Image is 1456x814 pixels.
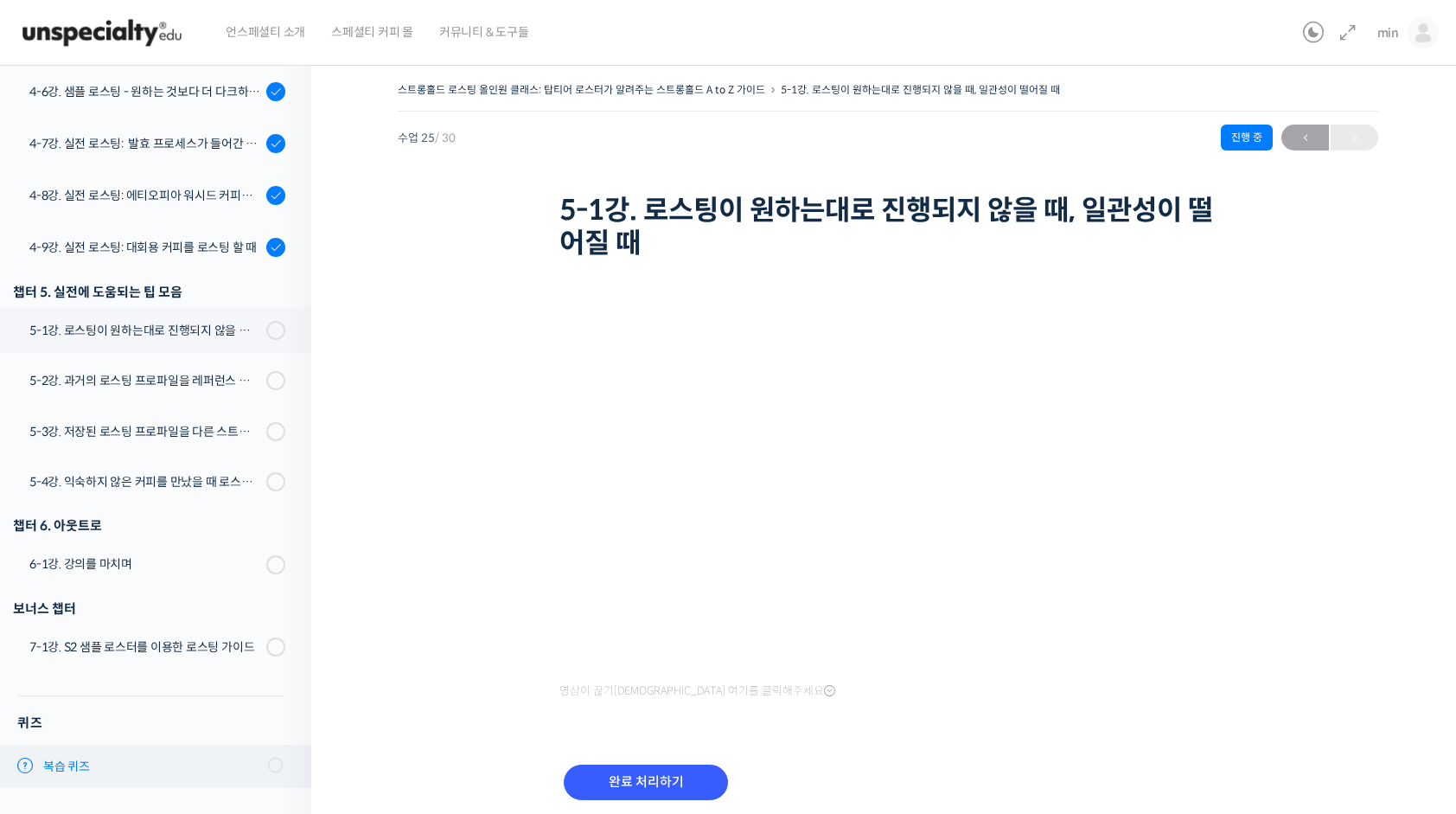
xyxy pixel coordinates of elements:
[29,371,261,390] div: 5-2강. 과거의 로스팅 프로파일을 레퍼런스 삼아 리뷰하는 방법
[29,321,261,340] div: 5-1강. 로스팅이 원하는대로 진행되지 않을 때, 일관성이 떨어질 때
[223,548,332,592] a: 설정
[29,82,261,101] div: 4-6강. 샘플 로스팅 - 원하는 것보다 더 다크하게 로스팅 하는 이유
[781,83,1060,96] a: 5-1강. 로스팅이 원하는대로 진행되지 않을 때, 일관성이 떨어질 때
[559,684,835,698] span: 영상이 끊기[DEMOGRAPHIC_DATA] 여기를 클릭해주세요
[29,134,261,153] div: 4-7강. 실전 로스팅: 발효 프로세스가 들어간 커피를 필터용으로 로스팅 할 때
[398,83,765,96] a: 스트롱홀드 로스팅 올인원 클래스: 탑티어 로스터가 알려주는 스트롱홀드 A to Z 가이드
[267,574,288,588] span: 설정
[43,758,90,776] span: 복습 퀴즈
[13,597,285,620] div: 보너스 챕터
[1281,125,1329,151] a: ←이전
[435,131,456,145] span: / 30
[564,765,728,800] input: 완료 처리하기
[29,554,261,574] div: 6-1강. 강의를 마치며
[29,186,261,205] div: 4-8강. 실전 로스팅: 에티오피아 워시드 커피를 에스프레소용으로 로스팅 할 때
[29,472,261,491] div: 5-4강. 익숙하지 않은 커피를 만났을 때 로스팅 전략 세우는 방법
[1377,25,1399,41] span: min
[54,574,65,588] span: 홈
[158,575,179,589] span: 대화
[13,280,285,304] div: 챕터 5. 실전에 도움되는 팁 모음
[29,638,261,657] div: 7-1강. S2 샘플 로스터를 이용한 로스팅 가이드
[114,548,223,592] a: 대화
[29,422,261,441] div: 5-3강. 저장된 로스팅 프로파일을 다른 스트롱홀드 로스팅 머신에서 적용할 경우에 보정하는 방법
[398,132,456,144] span: 수업 25
[5,548,114,592] a: 홈
[1281,126,1329,150] span: ←
[559,194,1217,260] h1: 5-1강. 로스팅이 원하는대로 진행되지 않을 때, 일관성이 떨어질 때
[1221,125,1273,151] div: 진행 중
[17,695,285,732] h4: 퀴즈
[13,514,285,537] div: 챕터 6. 아웃트로
[29,238,261,257] div: 4-9강. 실전 로스팅: 대회용 커피를 로스팅 할 때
